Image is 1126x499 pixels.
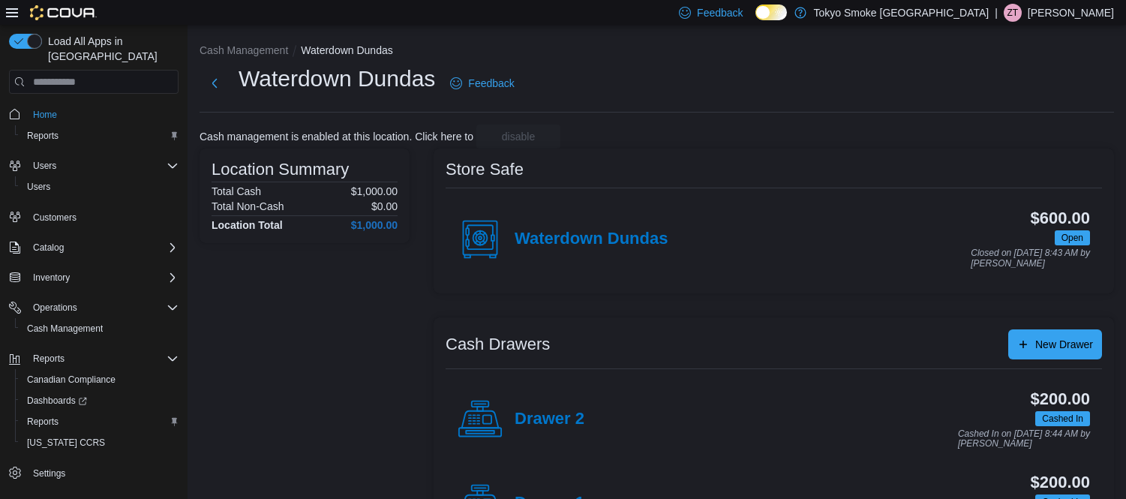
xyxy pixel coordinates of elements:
[21,178,179,196] span: Users
[27,130,59,142] span: Reports
[212,200,284,212] h6: Total Non-Cash
[200,68,230,98] button: Next
[27,239,179,257] span: Catalog
[3,237,185,258] button: Catalog
[27,269,179,287] span: Inventory
[1008,329,1102,359] button: New Drawer
[27,269,76,287] button: Inventory
[1035,411,1090,426] span: Cashed In
[200,131,473,143] p: Cash management is enabled at this location. Click here to
[3,297,185,318] button: Operations
[212,219,283,231] h4: Location Total
[27,208,179,227] span: Customers
[15,318,185,339] button: Cash Management
[27,157,62,175] button: Users
[1031,390,1090,408] h3: $200.00
[33,160,56,172] span: Users
[33,212,77,224] span: Customers
[21,371,122,389] a: Canadian Compliance
[21,320,109,338] a: Cash Management
[21,127,179,145] span: Reports
[42,34,179,64] span: Load All Apps in [GEOGRAPHIC_DATA]
[446,161,524,179] h3: Store Safe
[1055,230,1090,245] span: Open
[3,103,185,125] button: Home
[21,413,65,431] a: Reports
[755,20,756,21] span: Dark Mode
[27,104,179,123] span: Home
[27,350,71,368] button: Reports
[27,299,83,317] button: Operations
[1035,337,1093,352] span: New Drawer
[27,209,83,227] a: Customers
[212,185,261,197] h6: Total Cash
[21,127,65,145] a: Reports
[755,5,787,20] input: Dark Mode
[200,44,288,56] button: Cash Management
[971,248,1090,269] p: Closed on [DATE] 8:43 AM by [PERSON_NAME]
[958,429,1090,449] p: Cashed In on [DATE] 8:44 AM by [PERSON_NAME]
[27,395,87,407] span: Dashboards
[1042,412,1083,425] span: Cashed In
[1028,4,1114,22] p: [PERSON_NAME]
[15,432,185,453] button: [US_STATE] CCRS
[351,185,398,197] p: $1,000.00
[1007,4,1019,22] span: ZT
[3,348,185,369] button: Reports
[3,462,185,484] button: Settings
[27,464,179,482] span: Settings
[468,76,514,91] span: Feedback
[21,434,111,452] a: [US_STATE] CCRS
[33,272,70,284] span: Inventory
[15,411,185,432] button: Reports
[27,299,179,317] span: Operations
[371,200,398,212] p: $0.00
[21,320,179,338] span: Cash Management
[15,125,185,146] button: Reports
[1004,4,1022,22] div: Zachary Thomas
[27,374,116,386] span: Canadian Compliance
[3,267,185,288] button: Inventory
[697,5,743,20] span: Feedback
[239,64,435,94] h1: Waterdown Dundas
[1031,209,1090,227] h3: $600.00
[21,371,179,389] span: Canadian Compliance
[27,437,105,449] span: [US_STATE] CCRS
[212,161,349,179] h3: Location Summary
[21,392,93,410] a: Dashboards
[15,390,185,411] a: Dashboards
[21,413,179,431] span: Reports
[814,4,989,22] p: Tokyo Smoke [GEOGRAPHIC_DATA]
[21,434,179,452] span: Washington CCRS
[27,157,179,175] span: Users
[446,335,550,353] h3: Cash Drawers
[995,4,998,22] p: |
[33,353,65,365] span: Reports
[33,242,64,254] span: Catalog
[27,350,179,368] span: Reports
[444,68,520,98] a: Feedback
[301,44,392,56] button: Waterdown Dundas
[15,176,185,197] button: Users
[27,323,103,335] span: Cash Management
[27,464,71,482] a: Settings
[515,410,584,429] h4: Drawer 2
[1031,473,1090,491] h3: $200.00
[476,125,560,149] button: disable
[3,155,185,176] button: Users
[33,109,57,121] span: Home
[15,369,185,390] button: Canadian Compliance
[27,416,59,428] span: Reports
[1061,231,1083,245] span: Open
[3,206,185,228] button: Customers
[21,392,179,410] span: Dashboards
[200,43,1114,61] nav: An example of EuiBreadcrumbs
[27,181,50,193] span: Users
[27,106,63,124] a: Home
[33,302,77,314] span: Operations
[515,230,668,249] h4: Waterdown Dundas
[33,467,65,479] span: Settings
[21,178,56,196] a: Users
[27,239,70,257] button: Catalog
[351,219,398,231] h4: $1,000.00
